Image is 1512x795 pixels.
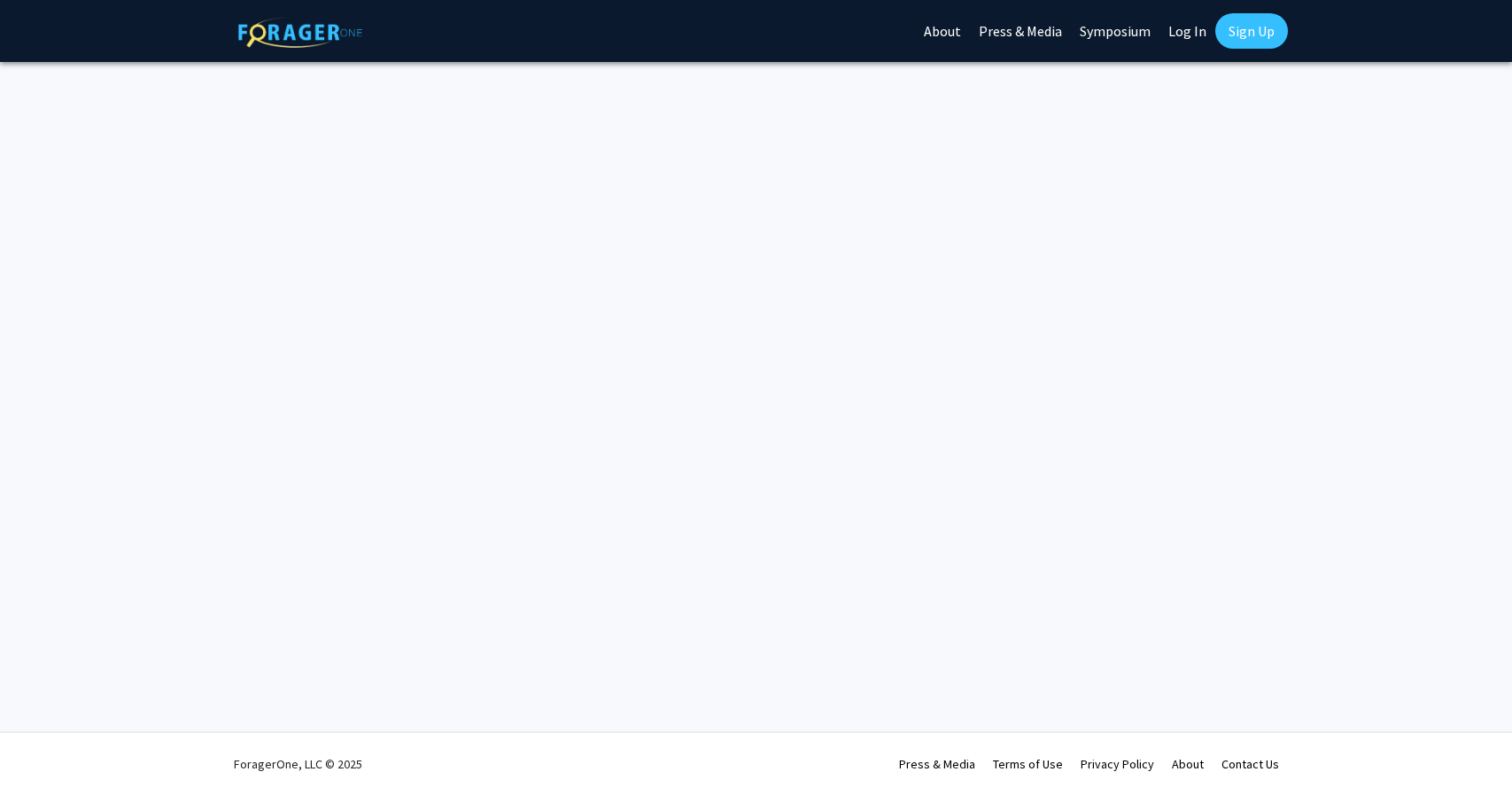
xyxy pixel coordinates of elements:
[1221,756,1279,772] a: Contact Us
[1215,13,1288,49] a: Sign Up
[1081,756,1154,772] a: Privacy Policy
[234,733,362,795] div: ForagerOne, LLC © 2025
[993,756,1063,772] a: Terms of Use
[899,756,975,772] a: Press & Media
[238,17,362,48] img: ForagerOne Logo
[1172,756,1204,772] a: About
